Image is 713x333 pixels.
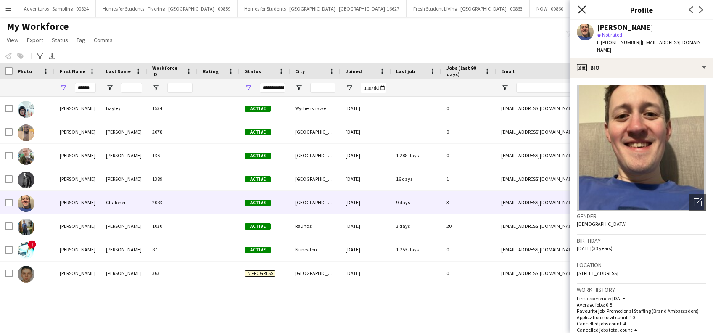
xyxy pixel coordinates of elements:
button: Open Filter Menu [501,84,509,92]
p: Favourite job: Promotional Staffing (Brand Ambassadors) [577,308,706,314]
h3: Location [577,261,706,269]
span: Tag [77,36,85,44]
div: [DATE] [341,97,391,120]
div: 1389 [147,167,198,190]
a: Status [48,34,71,45]
div: 2083 [147,191,198,214]
div: [PERSON_NAME] [55,120,101,143]
div: Chaloner [101,191,147,214]
span: Jobs (last 90 days) [446,65,481,77]
span: [DATE] (33 years) [577,245,613,251]
img: Andrew Calderwood [18,148,34,165]
span: Last job [396,68,415,74]
div: Bayley [101,97,147,120]
div: [PERSON_NAME] [55,214,101,238]
button: NOW - 00860 [530,0,570,17]
div: [PERSON_NAME] [55,238,101,261]
span: Export [27,36,43,44]
div: 363 [147,262,198,285]
h3: Work history [577,286,706,293]
div: [GEOGRAPHIC_DATA] [290,262,341,285]
div: [EMAIL_ADDRESS][DOMAIN_NAME] [496,262,664,285]
p: First experience: [DATE] [577,295,706,301]
button: Fresh Student Living - [GEOGRAPHIC_DATA] - 00863 [407,0,530,17]
a: Export [24,34,47,45]
div: 0 [441,144,496,167]
button: Homes for Students - [GEOGRAPHIC_DATA] - [GEOGRAPHIC_DATA]-16627 [238,0,407,17]
div: [PERSON_NAME] [101,214,147,238]
span: Active [245,200,271,206]
span: Status [245,68,261,74]
div: [PERSON_NAME] [597,24,653,31]
div: [GEOGRAPHIC_DATA] [290,144,341,167]
div: Bio [570,58,713,78]
p: Cancelled jobs count: 4 [577,320,706,327]
a: View [3,34,22,45]
input: Workforce ID Filter Input [167,83,193,93]
span: Active [245,176,271,182]
app-action-btn: Export XLSX [47,51,57,61]
div: [DATE] [341,214,391,238]
span: City [295,68,305,74]
div: 20 [441,214,496,238]
button: Open Filter Menu [295,84,303,92]
button: Open Filter Menu [346,84,353,92]
a: Tag [73,34,89,45]
app-action-btn: Advanced filters [35,51,45,61]
div: [PERSON_NAME] [101,144,147,167]
span: Rating [203,68,219,74]
h3: Gender [577,212,706,220]
div: 1,253 days [391,238,441,261]
span: Status [52,36,68,44]
div: 0 [441,97,496,120]
div: [DATE] [341,120,391,143]
div: Wythenshawe [290,97,341,120]
div: [DATE] [341,167,391,190]
div: [DATE] [341,262,391,285]
div: [PERSON_NAME] [101,167,147,190]
span: Not rated [602,32,622,38]
img: Andrew Donald [18,219,34,235]
img: Andrew Bayley [18,101,34,118]
div: [PERSON_NAME] [55,262,101,285]
span: Joined [346,68,362,74]
input: City Filter Input [310,83,335,93]
div: [DATE] [341,238,391,261]
span: Workforce ID [152,65,182,77]
p: Cancelled jobs total count: 4 [577,327,706,333]
div: Open photos pop-in [689,194,706,211]
div: [GEOGRAPHIC_DATA] [290,191,341,214]
div: 2078 [147,120,198,143]
div: 1030 [147,214,198,238]
span: Active [245,153,271,159]
img: Crew avatar or photo [577,85,706,211]
div: [EMAIL_ADDRESS][DOMAIN_NAME] [496,120,664,143]
div: 9 days [391,191,441,214]
input: Joined Filter Input [361,83,386,93]
a: Comms [90,34,116,45]
div: [PERSON_NAME] [55,167,101,190]
p: Average jobs: 0.8 [577,301,706,308]
div: 3 [441,191,496,214]
div: [DATE] [341,191,391,214]
div: [EMAIL_ADDRESS][DOMAIN_NAME] [496,97,664,120]
span: Active [245,223,271,230]
button: Adventuros - Sampling - 00824 [17,0,96,17]
div: [PERSON_NAME] [101,120,147,143]
button: Open Filter Menu [106,84,114,92]
div: [GEOGRAPHIC_DATA] [290,167,341,190]
div: 0 [441,262,496,285]
span: Active [245,106,271,112]
button: Open Filter Menu [152,84,160,92]
img: Andrew Calderwood [18,172,34,188]
div: 0 [441,120,496,143]
div: [EMAIL_ADDRESS][DOMAIN_NAME] [496,144,664,167]
div: [PERSON_NAME] [55,97,101,120]
input: Last Name Filter Input [121,83,142,93]
div: [DATE] [341,144,391,167]
span: First Name [60,68,85,74]
div: 0 [441,238,496,261]
div: [PERSON_NAME] [55,191,101,214]
div: 1,288 days [391,144,441,167]
span: Active [245,247,271,253]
